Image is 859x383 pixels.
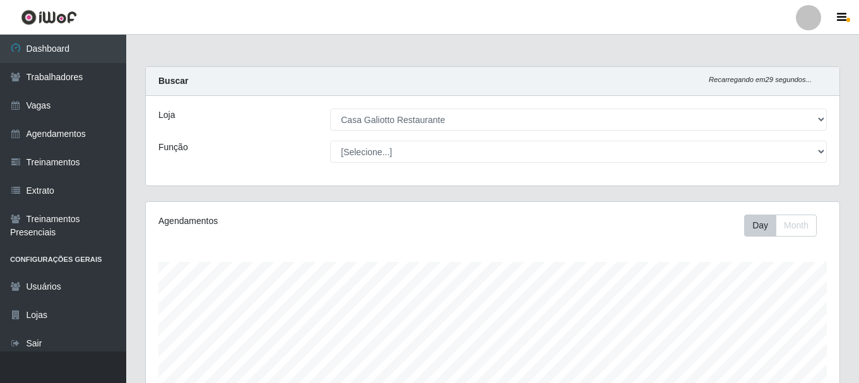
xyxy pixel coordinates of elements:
[709,76,812,83] i: Recarregando em 29 segundos...
[158,141,188,154] label: Função
[158,76,188,86] strong: Buscar
[744,215,776,237] button: Day
[744,215,827,237] div: Toolbar with button groups
[21,9,77,25] img: CoreUI Logo
[744,215,817,237] div: First group
[158,109,175,122] label: Loja
[158,215,426,228] div: Agendamentos
[776,215,817,237] button: Month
